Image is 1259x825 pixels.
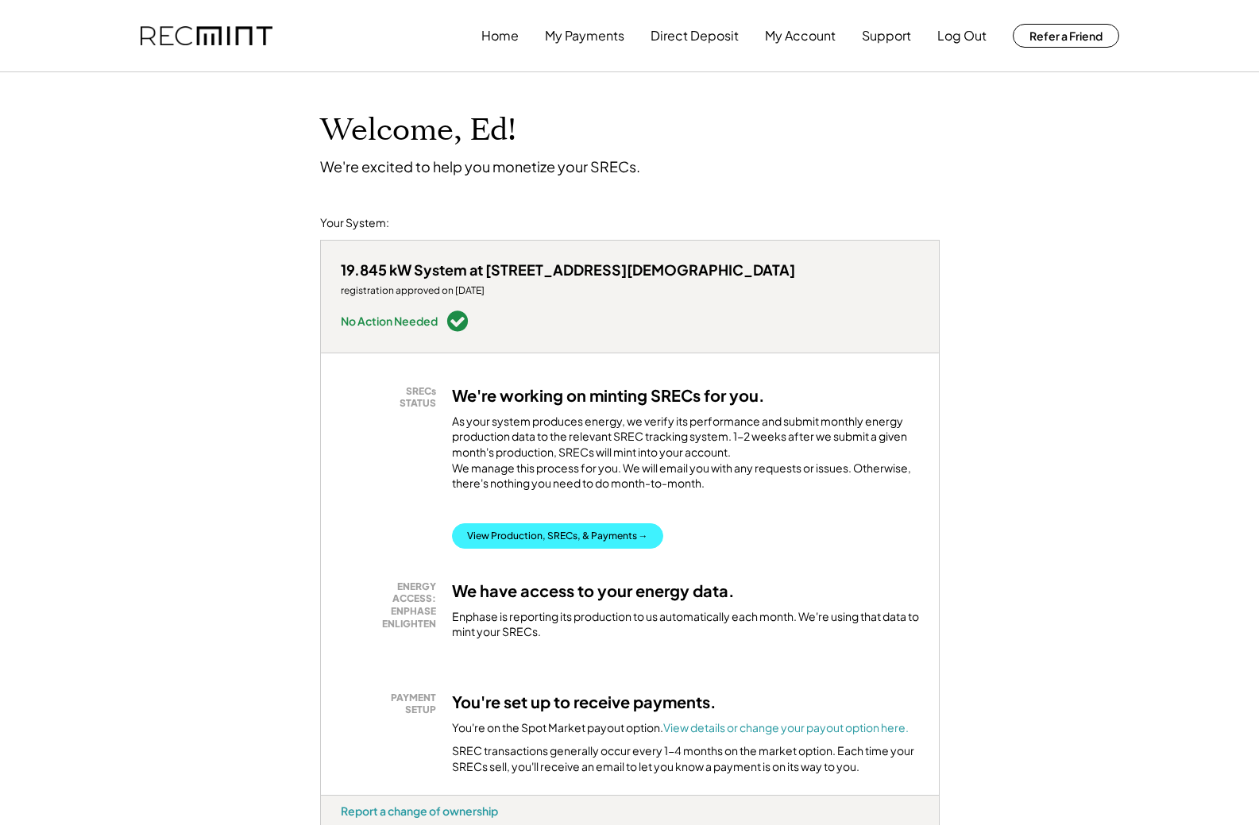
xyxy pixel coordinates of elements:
[320,112,519,149] h1: Welcome, Ed!
[349,692,436,716] div: PAYMENT SETUP
[341,315,438,326] div: No Action Needed
[862,20,911,52] button: Support
[349,580,436,630] div: ENERGY ACCESS: ENPHASE ENLIGHTEN
[452,385,765,406] h3: We're working on minting SRECs for you.
[765,20,836,52] button: My Account
[320,157,640,175] div: We're excited to help you monetize your SRECs.
[481,20,519,52] button: Home
[452,692,716,712] h3: You're set up to receive payments.
[452,743,919,774] div: SREC transactions generally occur every 1-4 months on the market option. Each time your SRECs sel...
[320,215,389,231] div: Your System:
[452,609,919,640] div: Enphase is reporting its production to us automatically each month. We're using that data to mint...
[341,804,498,818] div: Report a change of ownership
[1013,24,1119,48] button: Refer a Friend
[663,720,909,734] a: View details or change your payout option here.
[141,26,272,46] img: recmint-logotype%403x.png
[349,385,436,410] div: SRECs STATUS
[545,20,624,52] button: My Payments
[341,284,795,297] div: registration approved on [DATE]
[452,523,663,549] button: View Production, SRECs, & Payments →
[937,20,987,52] button: Log Out
[452,414,919,499] div: As your system produces energy, we verify its performance and submit monthly energy production da...
[341,260,795,279] div: 19.845 kW System at [STREET_ADDRESS][DEMOGRAPHIC_DATA]
[651,20,739,52] button: Direct Deposit
[452,580,735,601] h3: We have access to your energy data.
[452,720,909,736] div: You're on the Spot Market payout option.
